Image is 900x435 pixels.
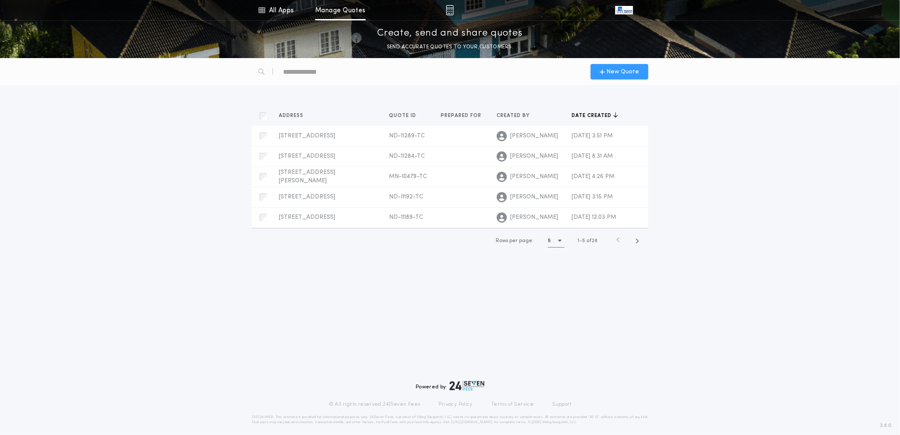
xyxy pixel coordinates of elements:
[279,112,305,119] span: Address
[582,238,585,243] span: 5
[578,238,579,243] span: 1
[572,153,613,159] span: [DATE] 8:31 AM
[510,193,558,201] span: [PERSON_NAME]
[389,214,423,220] span: ND-11189-TC
[389,133,425,139] span: ND-11289-TC
[450,381,484,391] img: logo
[572,112,613,119] span: Date created
[279,169,335,184] span: [STREET_ADDRESS][PERSON_NAME]
[591,64,648,79] button: New Quote
[378,27,523,40] p: Create, send and share quotes
[572,133,613,139] span: [DATE] 3:51 PM
[441,112,483,119] span: Prepared for
[548,234,564,248] button: 5
[279,214,335,220] span: [STREET_ADDRESS]
[252,415,648,425] p: DISCLAIMER: This estimate is provided for informational purposes only. 24|Seven Fees, a product o...
[446,5,454,15] img: img
[389,112,418,119] span: Quote ID
[279,112,310,120] button: Address
[510,213,558,222] span: [PERSON_NAME]
[548,237,551,245] h1: 5
[510,173,558,181] span: [PERSON_NAME]
[497,112,531,119] span: Created by
[572,173,614,180] span: [DATE] 4:26 PM
[387,43,513,51] p: SEND ACCURATE QUOTES TO YOUR CUSTOMERS.
[572,214,616,220] span: [DATE] 12:03 PM
[572,194,613,200] span: [DATE] 3:15 PM
[880,422,892,429] span: 3.8.0
[279,153,335,159] span: [STREET_ADDRESS]
[497,112,536,120] button: Created by
[552,401,571,408] a: Support
[496,238,533,243] span: Rows per page:
[416,381,484,391] div: Powered by
[615,6,633,14] img: vs-icon
[389,112,422,120] button: Quote ID
[491,401,533,408] a: Terms of Service
[451,421,493,424] a: [URL][DOMAIN_NAME]
[510,132,558,140] span: [PERSON_NAME]
[329,401,420,408] p: © All rights reserved. 24|Seven Fees
[279,194,335,200] span: [STREET_ADDRESS]
[389,173,427,180] span: MN-10479-TC
[389,194,423,200] span: ND-11192-TC
[439,401,473,408] a: Privacy Policy
[510,152,558,161] span: [PERSON_NAME]
[572,112,618,120] button: Date created
[607,67,639,76] span: New Quote
[279,133,335,139] span: [STREET_ADDRESS]
[586,237,597,245] span: of 28
[389,153,425,159] span: ND-11284-TC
